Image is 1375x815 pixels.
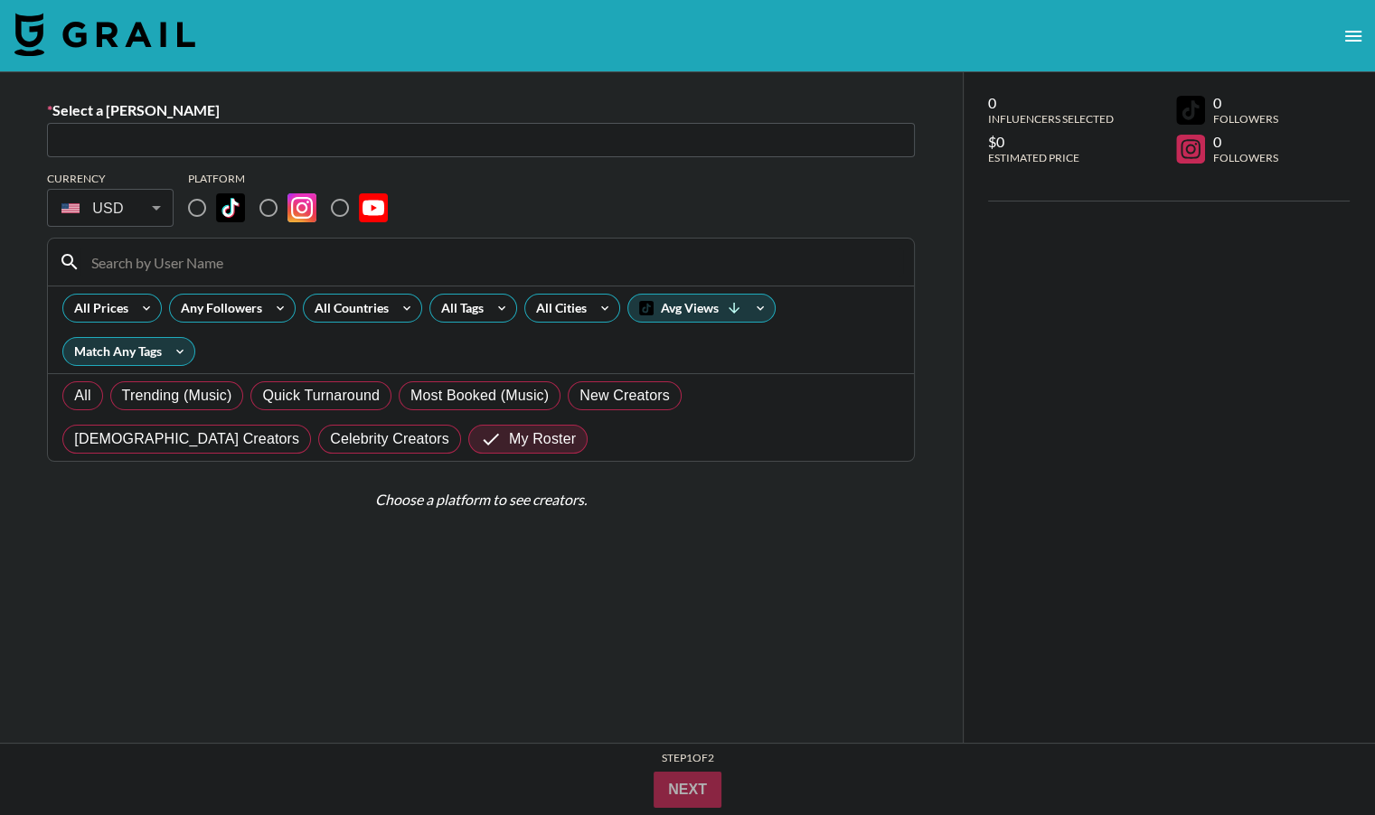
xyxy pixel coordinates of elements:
div: All Countries [304,295,392,322]
div: Avg Views [628,295,775,322]
span: Trending (Music) [122,385,232,407]
span: Most Booked (Music) [410,385,549,407]
div: Estimated Price [988,151,1114,164]
span: [DEMOGRAPHIC_DATA] Creators [74,428,299,450]
img: YouTube [359,193,388,222]
div: 0 [1212,133,1277,151]
div: Followers [1212,151,1277,164]
span: My Roster [509,428,576,450]
div: $0 [988,133,1114,151]
span: All [74,385,90,407]
div: All Prices [63,295,132,322]
div: All Tags [430,295,487,322]
img: TikTok [216,193,245,222]
div: Followers [1212,112,1277,126]
div: Influencers Selected [988,112,1114,126]
div: Platform [188,172,402,185]
div: Choose a platform to see creators. [47,491,915,509]
div: 0 [988,94,1114,112]
div: Step 1 of 2 [662,751,714,764]
img: Instagram [287,193,316,222]
input: Search by User Name [80,248,903,276]
div: Any Followers [170,295,266,322]
div: All Cities [525,295,590,322]
button: Next [654,772,721,808]
div: USD [51,192,170,224]
span: New Creators [579,385,670,407]
label: Select a [PERSON_NAME] [47,101,915,119]
div: Match Any Tags [63,338,194,365]
div: 0 [1212,94,1277,112]
div: Currency [47,172,174,185]
span: Celebrity Creators [330,428,449,450]
img: Grail Talent [14,13,195,56]
span: Quick Turnaround [262,385,380,407]
button: open drawer [1335,18,1371,54]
